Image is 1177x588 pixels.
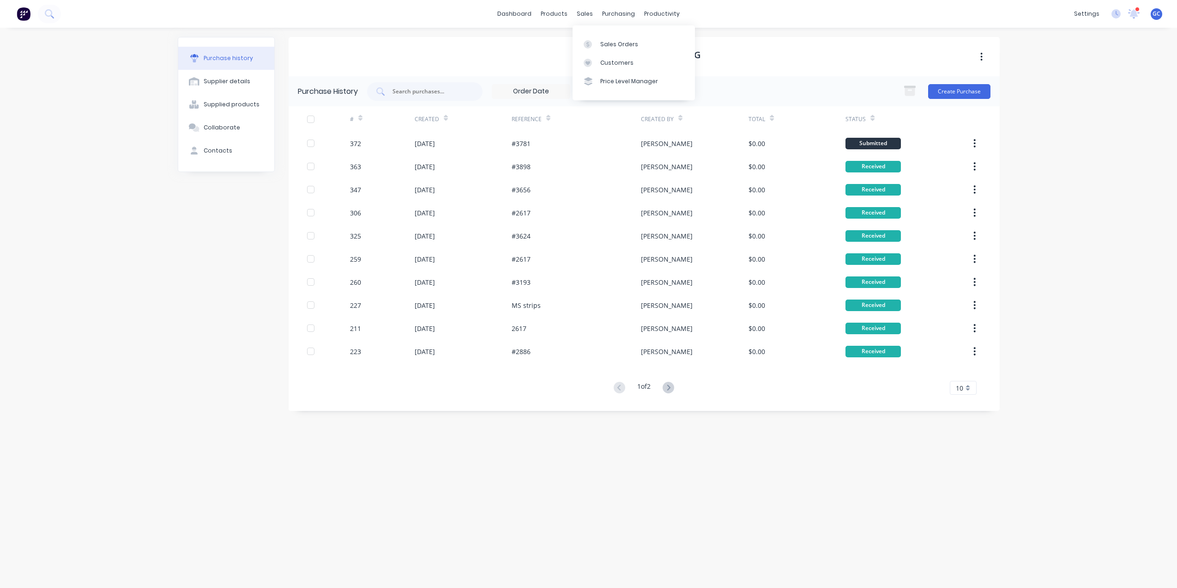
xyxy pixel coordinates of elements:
[512,162,531,171] div: #3898
[178,70,274,93] button: Supplier details
[415,324,435,333] div: [DATE]
[748,208,765,218] div: $0.00
[573,35,695,53] a: Sales Orders
[415,115,439,123] div: Created
[600,77,658,86] div: Price Level Manager
[512,115,542,123] div: Reference
[415,139,435,148] div: [DATE]
[512,347,531,356] div: #2886
[415,208,435,218] div: [DATE]
[350,185,361,195] div: 347
[415,231,435,241] div: [DATE]
[298,86,358,97] div: Purchase History
[573,72,695,91] a: Price Level Manager
[350,208,361,218] div: 306
[512,185,531,195] div: #3656
[493,7,536,21] a: dashboard
[641,231,693,241] div: [PERSON_NAME]
[845,253,901,265] div: Received
[748,277,765,287] div: $0.00
[845,276,901,288] div: Received
[350,231,361,241] div: 325
[178,93,274,116] button: Supplied products
[641,254,693,264] div: [PERSON_NAME]
[956,383,963,393] span: 10
[512,324,526,333] div: 2617
[637,381,651,395] div: 1 of 2
[350,277,361,287] div: 260
[641,162,693,171] div: [PERSON_NAME]
[204,147,232,155] div: Contacts
[415,185,435,195] div: [DATE]
[748,254,765,264] div: $0.00
[845,184,901,196] div: Received
[1069,7,1104,21] div: settings
[415,277,435,287] div: [DATE]
[928,84,990,99] button: Create Purchase
[641,347,693,356] div: [PERSON_NAME]
[350,324,361,333] div: 211
[350,139,361,148] div: 372
[204,123,240,132] div: Collaborate
[640,7,684,21] div: productivity
[204,77,250,86] div: Supplier details
[512,139,531,148] div: #3781
[748,231,765,241] div: $0.00
[845,115,866,123] div: Status
[845,300,901,311] div: Received
[748,162,765,171] div: $0.00
[641,185,693,195] div: [PERSON_NAME]
[512,277,531,287] div: #3193
[17,7,30,21] img: Factory
[415,254,435,264] div: [DATE]
[748,139,765,148] div: $0.00
[204,54,253,62] div: Purchase history
[845,323,901,334] div: Received
[178,47,274,70] button: Purchase history
[845,346,901,357] div: Received
[572,7,598,21] div: sales
[641,208,693,218] div: [PERSON_NAME]
[641,115,674,123] div: Created By
[178,116,274,139] button: Collaborate
[204,100,260,109] div: Supplied products
[415,162,435,171] div: [DATE]
[748,347,765,356] div: $0.00
[178,139,274,162] button: Contacts
[415,347,435,356] div: [DATE]
[350,254,361,264] div: 259
[641,139,693,148] div: [PERSON_NAME]
[512,231,531,241] div: #3624
[415,300,435,310] div: [DATE]
[748,324,765,333] div: $0.00
[845,207,901,219] div: Received
[845,230,901,242] div: Received
[536,7,572,21] div: products
[512,300,541,310] div: MS strips
[845,161,901,172] div: Received
[350,115,354,123] div: #
[350,300,361,310] div: 227
[641,277,693,287] div: [PERSON_NAME]
[641,324,693,333] div: [PERSON_NAME]
[748,185,765,195] div: $0.00
[1153,10,1160,18] span: GC
[748,115,765,123] div: Total
[845,138,901,149] div: Submitted
[350,347,361,356] div: 223
[512,208,531,218] div: #2617
[600,59,634,67] div: Customers
[598,7,640,21] div: purchasing
[492,85,570,98] input: Order Date
[573,54,695,72] a: Customers
[600,40,638,49] div: Sales Orders
[392,87,468,96] input: Search purchases...
[350,162,361,171] div: 363
[512,254,531,264] div: #2617
[641,300,693,310] div: [PERSON_NAME]
[748,300,765,310] div: $0.00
